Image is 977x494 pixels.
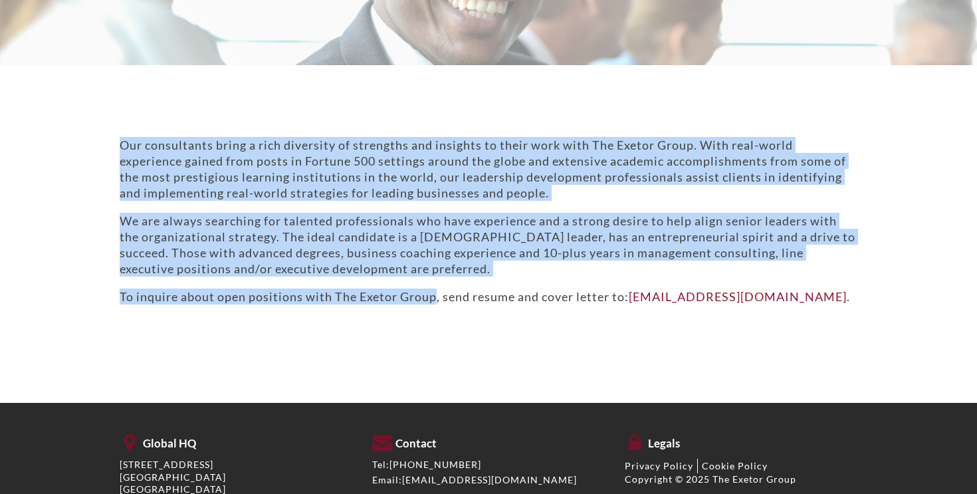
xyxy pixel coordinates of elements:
[120,213,857,277] p: We are always searching for talented professionals who have experience and a strong desire to hel...
[625,473,857,485] div: Copyright © 2025 The Exetor Group
[625,460,693,471] a: Privacy Policy
[120,137,857,201] p: Our consultants bring a rich diversity of strengths and insights to their work with The Exetor Gr...
[372,459,605,471] div: Tel:
[702,460,768,471] a: Cookie Policy
[629,289,847,304] a: [EMAIL_ADDRESS][DOMAIN_NAME]
[372,474,605,486] div: Email:
[120,431,352,450] h5: Global HQ
[120,289,857,305] p: To inquire about open positions with The Exetor Group, send resume and cover letter to: .
[372,431,605,450] h5: Contact
[389,459,481,470] a: [PHONE_NUMBER]
[402,474,577,485] a: [EMAIL_ADDRESS][DOMAIN_NAME]
[625,431,857,450] h5: Legals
